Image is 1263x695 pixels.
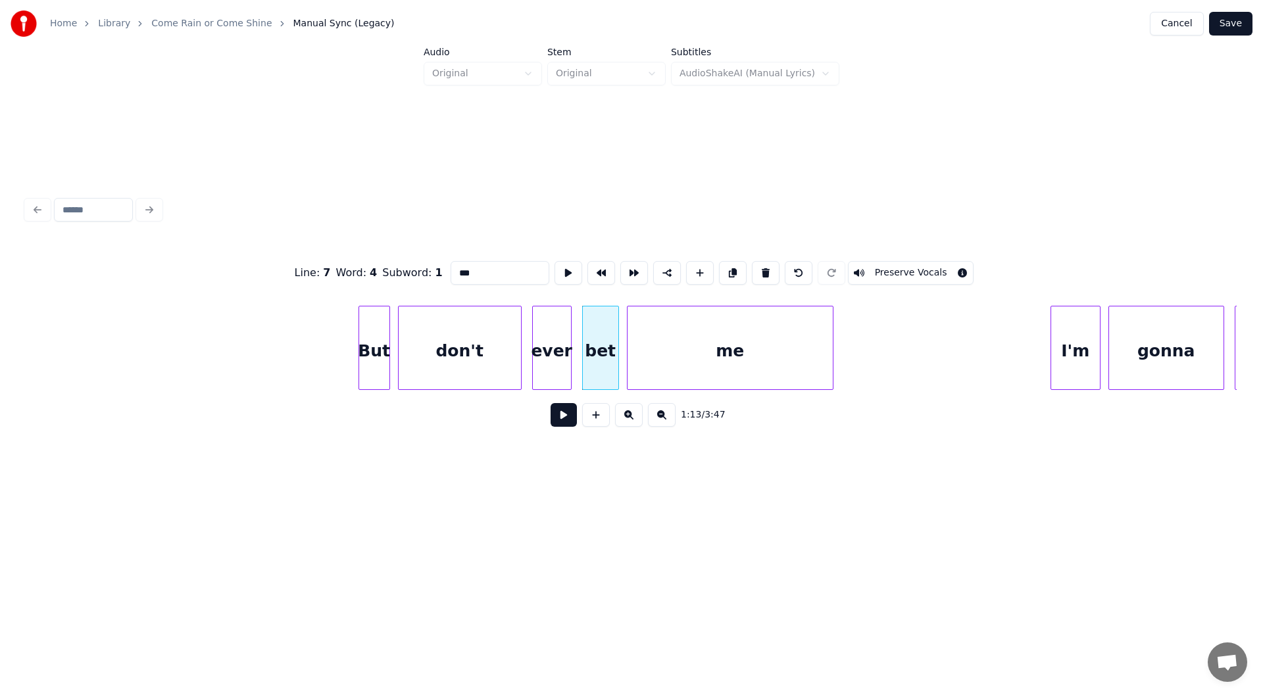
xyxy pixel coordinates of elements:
[382,265,442,281] div: Subword :
[848,261,974,285] button: Toggle
[370,266,377,279] span: 4
[323,266,330,279] span: 7
[293,17,395,30] span: Manual Sync (Legacy)
[435,266,443,279] span: 1
[151,17,272,30] a: Come Rain or Come Shine
[50,17,77,30] a: Home
[1150,12,1203,36] button: Cancel
[1209,12,1252,36] button: Save
[681,408,712,421] div: /
[98,17,130,30] a: Library
[547,47,666,57] label: Stem
[336,265,378,281] div: Word :
[11,11,37,37] img: youka
[50,17,395,30] nav: breadcrumb
[705,408,725,421] span: 3:47
[424,47,542,57] label: Audio
[671,47,839,57] label: Subtitles
[681,408,701,421] span: 1:13
[295,265,331,281] div: Line :
[1208,642,1247,682] a: Open chat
